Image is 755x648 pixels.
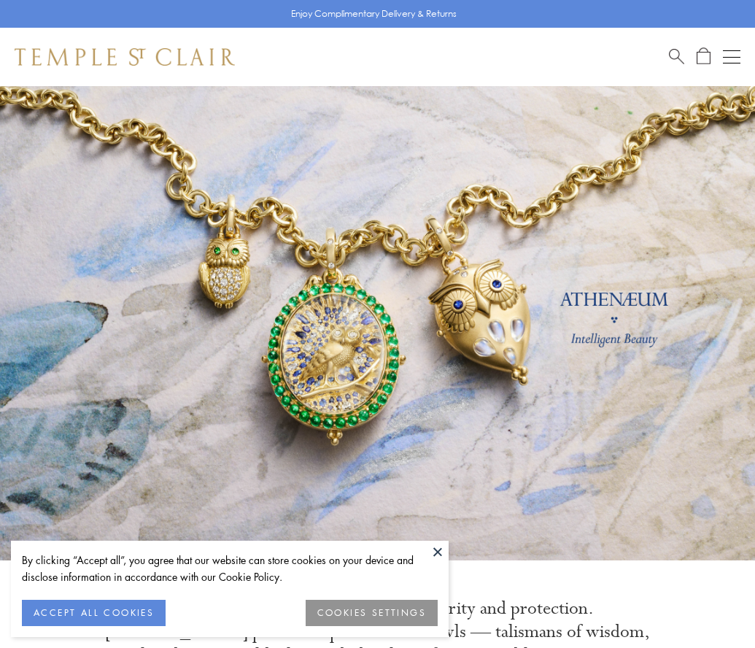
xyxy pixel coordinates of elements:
[306,600,438,626] button: COOKIES SETTINGS
[723,48,740,66] button: Open navigation
[697,47,711,66] a: Open Shopping Bag
[22,600,166,626] button: ACCEPT ALL COOKIES
[15,48,235,66] img: Temple St. Clair
[291,7,457,21] p: Enjoy Complimentary Delivery & Returns
[22,552,438,585] div: By clicking “Accept all”, you agree that our website can store cookies on your device and disclos...
[669,47,684,66] a: Search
